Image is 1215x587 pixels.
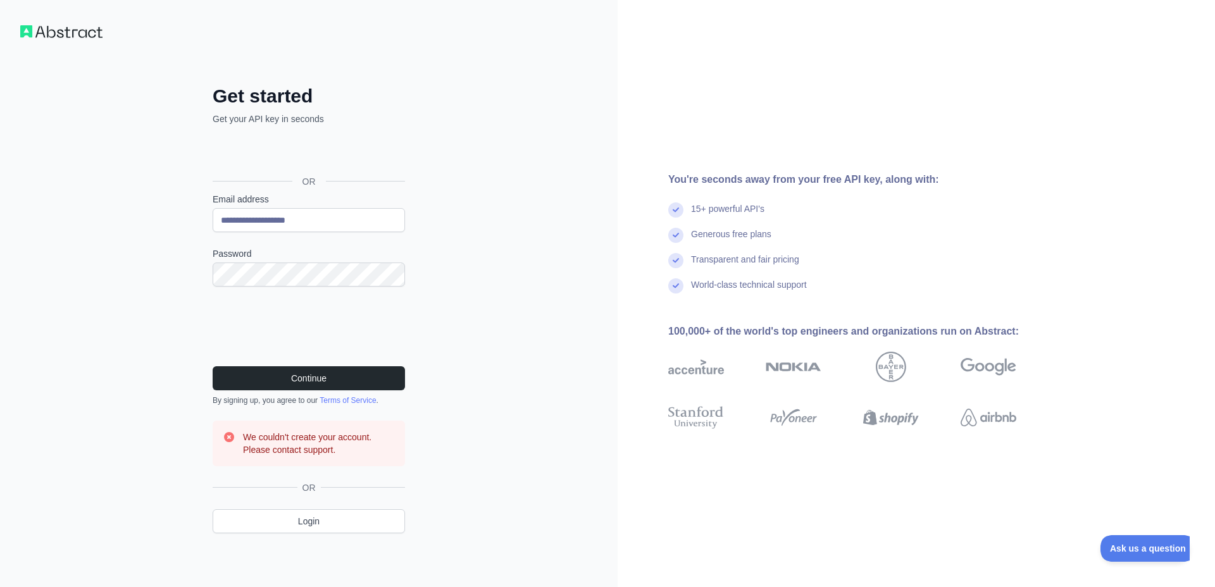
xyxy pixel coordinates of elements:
img: check mark [668,228,683,243]
img: Workflow [20,25,103,38]
button: Continue [213,366,405,390]
img: nokia [766,352,821,382]
a: Login [213,509,405,533]
img: accenture [668,352,724,382]
p: Get your API key in seconds [213,113,405,125]
iframe: Toggle Customer Support [1100,535,1190,562]
img: bayer [876,352,906,382]
label: Password [213,247,405,260]
img: check mark [668,202,683,218]
img: google [961,352,1016,382]
div: Accedi con Google. Si apre in una nuova scheda [213,139,402,167]
h2: Get started [213,85,405,108]
div: You're seconds away from your free API key, along with: [668,172,1057,187]
span: OR [292,175,326,188]
div: Transparent and fair pricing [691,253,799,278]
div: 100,000+ of the world's top engineers and organizations run on Abstract: [668,324,1057,339]
div: World-class technical support [691,278,807,304]
img: stanford university [668,404,724,431]
img: check mark [668,253,683,268]
img: check mark [668,278,683,293]
iframe: Pulsante Accedi con Google [206,139,409,167]
img: airbnb [961,404,1016,431]
span: OR [297,481,321,494]
label: Email address [213,193,405,206]
div: Generous free plans [691,228,771,253]
div: By signing up, you agree to our . [213,395,405,405]
a: Terms of Service [320,396,376,405]
iframe: reCAPTCHA [213,302,405,351]
div: 15+ powerful API's [691,202,764,228]
h3: We couldn't create your account. Please contact support. [243,431,395,456]
img: payoneer [766,404,821,431]
img: shopify [863,404,919,431]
